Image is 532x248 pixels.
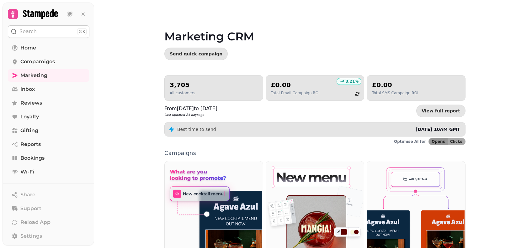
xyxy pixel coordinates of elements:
span: Home [20,44,36,52]
a: Home [8,42,89,54]
h2: 3,705 [170,80,195,89]
h1: Marketing CRM [164,15,465,43]
a: View full report [416,105,465,117]
div: ⌘K [77,28,87,35]
span: Send quick campaign [170,52,222,56]
button: Clicks [448,138,465,145]
p: Last updated 24 days ago [164,112,217,117]
a: Wi-Fi [8,166,89,178]
span: [DATE] 10AM GMT [416,127,460,132]
p: Search [19,28,37,35]
button: Send quick campaign [164,48,228,60]
p: Total SMS Campaign ROI [372,90,418,96]
button: Search⌘K [8,25,89,38]
p: Best time to send [177,126,216,132]
span: Compamigos [20,58,55,65]
button: Share [8,189,89,201]
span: Marketing [20,72,47,79]
p: Campaigns [164,150,465,156]
p: All customers [170,90,195,96]
span: Inbox [20,85,35,93]
a: Loyalty [8,111,89,123]
a: Inbox [8,83,89,96]
p: From [DATE] to [DATE] [164,105,217,112]
span: Reviews [20,99,42,107]
a: Gifting [8,124,89,137]
a: Reviews [8,97,89,109]
span: Loyalty [20,113,39,121]
span: Gifting [20,127,38,134]
span: Clicks [450,140,462,143]
span: Opens [432,140,445,143]
span: Reload App [20,219,51,226]
button: refresh [352,89,363,99]
button: Opens [429,138,448,145]
span: Wi-Fi [20,168,34,176]
button: Reload App [8,216,89,229]
span: Settings [20,232,42,240]
a: Compamigos [8,55,89,68]
a: Settings [8,230,89,242]
a: Marketing [8,69,89,82]
h2: £0.00 [372,80,418,89]
a: Reports [8,138,89,151]
p: 3.21 % [346,79,359,84]
p: Optimise AI for [394,139,426,144]
a: Bookings [8,152,89,164]
span: Share [20,191,35,199]
p: Total Email Campaign ROI [271,90,320,96]
button: Support [8,202,89,215]
span: Support [20,205,41,212]
span: Reports [20,141,41,148]
h2: £0.00 [271,80,320,89]
span: Bookings [20,154,45,162]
